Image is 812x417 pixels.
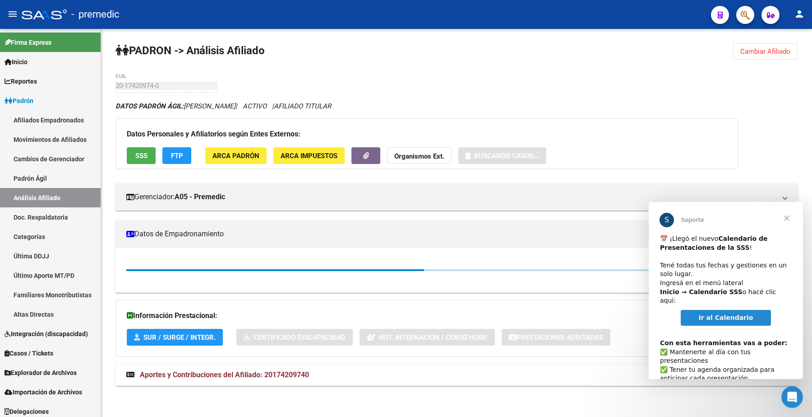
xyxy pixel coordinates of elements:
[5,37,51,47] span: Firma Express
[115,44,265,57] strong: PADRON -> Análisis Afiliado
[5,368,77,378] span: Explorador de Archivos
[115,220,798,248] mat-expansion-panel-header: Datos de Empadronamiento
[11,128,143,243] div: ​✅ Mantenerte al día con tus presentaciones ✅ Tener tu agenda organizada para anticipar cada pres...
[171,152,183,160] span: FTP
[281,152,337,160] span: ARCA Impuestos
[5,329,88,339] span: Integración (discapacidad)
[7,9,18,19] mat-icon: menu
[71,5,120,24] span: - premedic
[5,57,28,67] span: Inicio
[115,248,798,293] div: Datos de Empadronamiento
[5,96,33,106] span: Padrón
[649,202,803,379] iframe: Intercom live chat mensaje
[740,47,790,56] span: Cambiar Afiliado
[115,102,184,110] strong: DATOS PADRÓN ÁGIL:
[115,102,235,110] span: [PERSON_NAME]
[126,192,776,202] mat-panel-title: Gerenciador:
[517,333,603,342] span: Prestaciones Auditadas
[5,407,49,417] span: Delegaciones
[11,137,138,145] b: Con esta herramientas vas a poder:
[5,348,53,358] span: Casos / Tickets
[127,147,156,164] button: SSS
[5,76,37,86] span: Reportes
[273,147,345,164] button: ARCA Impuestos
[115,102,331,110] i: | ACTIVO |
[474,152,539,160] span: Buscando casos...
[394,152,444,160] strong: Organismos Ext.
[127,309,708,322] h3: Información Prestacional:
[115,183,798,211] mat-expansion-panel-header: Gerenciador:A05 - Premedic
[127,329,223,346] button: SUR / SURGE / INTEGR.
[126,229,776,239] mat-panel-title: Datos de Empadronamiento
[733,43,798,60] button: Cambiar Afiliado
[212,152,259,160] span: ARCA Padrón
[162,147,191,164] button: FTP
[360,329,495,346] button: Not. Internacion / Censo Hosp.
[794,9,805,19] mat-icon: person
[387,147,452,164] button: Organismos Ext.
[205,147,267,164] button: ARCA Padrón
[274,102,331,110] span: AFILIADO TITULAR
[458,147,546,164] button: Buscando casos...
[135,152,148,160] span: SSS
[502,329,610,346] button: Prestaciones Auditadas
[236,329,353,346] button: Certificado Discapacidad
[115,364,798,386] mat-expansion-panel-header: Aportes y Contribuciones del Afiliado: 20174209740
[140,370,309,379] span: Aportes y Contribuciones del Afiliado: 20174209740
[143,333,216,342] span: SUR / SURGE / INTEGR.
[379,333,488,342] span: Not. Internacion / Censo Hosp.
[5,387,82,397] span: Importación de Archivos
[175,192,225,202] strong: A05 - Premedic
[254,333,346,342] span: Certificado Discapacidad
[127,128,727,141] h3: Datos Personales y Afiliatorios según Entes Externos:
[781,386,803,408] iframe: Intercom live chat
